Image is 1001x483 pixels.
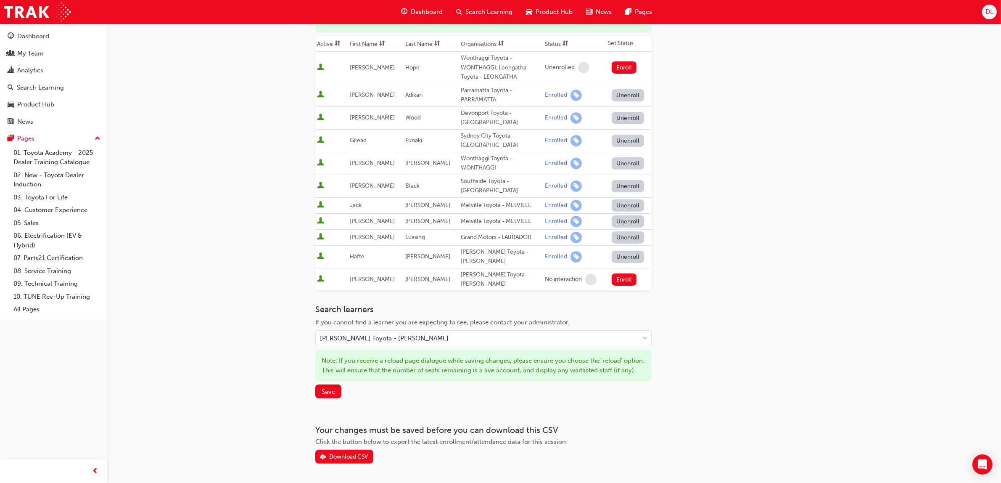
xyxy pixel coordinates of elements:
[536,7,573,17] span: Product Hub
[570,158,582,169] span: learningRecordVerb_ENROLL-icon
[570,216,582,227] span: learningRecordVerb_ENROLL-icon
[461,154,541,173] div: Wonthaggi Toyota - WONTHAGGI
[8,118,14,126] span: news-icon
[317,114,324,122] span: User is active
[317,91,324,99] span: User is active
[10,204,104,217] a: 04. Customer Experience
[8,33,14,40] span: guage-icon
[10,229,104,252] a: 06. Electrification (EV & Hybrid)
[618,3,659,21] a: pages-iconPages
[322,388,335,395] span: Save
[625,7,631,17] span: pages-icon
[10,265,104,278] a: 08. Service Training
[10,146,104,169] a: 01. Toyota Academy - 2025 Dealer Training Catalogue
[498,40,504,48] span: sorting-icon
[8,50,14,58] span: people-icon
[4,3,71,21] a: Trak
[545,137,567,145] div: Enrolled
[317,233,324,241] span: User is active
[635,7,652,17] span: Pages
[545,202,567,210] div: Enrolled
[612,61,637,74] button: Enroll
[612,180,644,192] button: Unenroll
[3,63,104,78] a: Analytics
[3,131,104,146] button: Pages
[461,217,541,226] div: Melville Toyota - MELVILLE
[405,234,425,241] span: Luasing
[405,202,450,209] span: [PERSON_NAME]
[586,7,592,17] span: news-icon
[461,201,541,210] div: Melville Toyota - MELVILLE
[350,91,395,98] span: [PERSON_NAME]
[350,137,367,144] span: Gilead
[612,199,644,212] button: Unenroll
[348,36,404,52] th: Toggle SortBy
[563,40,568,48] span: sorting-icon
[405,64,420,71] span: Hope
[3,80,104,96] a: Search Learning
[317,252,324,261] span: User is active
[545,91,567,99] div: Enrolled
[17,134,34,143] div: Pages
[350,182,395,189] span: [PERSON_NAME]
[461,53,541,82] div: Wonthaggi Toyota - WONTHAGGI, Leongatha Toyota - LEONGATHA
[545,234,567,241] div: Enrolled
[350,64,395,71] span: [PERSON_NAME]
[982,5,997,19] button: DL
[17,66,43,75] div: Analytics
[405,182,420,189] span: Black
[329,453,368,460] div: Download CSV
[570,200,582,211] span: learningRecordVerb_ENROLL-icon
[612,112,644,124] button: Unenroll
[3,114,104,130] a: News
[570,180,582,192] span: learningRecordVerb_ENROLL-icon
[3,97,104,112] a: Product Hub
[10,217,104,230] a: 05. Sales
[350,276,395,283] span: [PERSON_NAME]
[461,131,541,150] div: Sydney City Toyota - [GEOGRAPHIC_DATA]
[317,136,324,145] span: User is active
[612,157,644,170] button: Unenroll
[350,253,364,260] span: Hafte
[405,137,422,144] span: Funaki
[8,67,14,74] span: chart-icon
[10,277,104,290] a: 09. Technical Training
[461,109,541,127] div: Devonport Toyota - [GEOGRAPHIC_DATA]
[92,466,99,477] span: prev-icon
[10,290,104,303] a: 10. TUNE Rev-Up Training
[317,159,324,167] span: User is active
[315,305,652,314] h3: Search learners
[465,7,512,17] span: Search Learning
[545,253,567,261] div: Enrolled
[394,3,449,21] a: guage-iconDashboard
[570,135,582,146] span: learningRecordVerb_ENROLL-icon
[17,49,44,58] div: My Team
[526,7,532,17] span: car-icon
[17,32,49,41] div: Dashboard
[17,100,54,109] div: Product Hub
[320,334,449,343] div: [PERSON_NAME] Toyota - [PERSON_NAME]
[317,275,324,284] span: User is active
[10,169,104,191] a: 02. New - Toyota Dealer Induction
[545,276,582,284] div: No interaction
[985,7,993,17] span: DL
[405,253,450,260] span: [PERSON_NAME]
[315,350,652,381] div: Note: If you receive a reload page dialogue while saving changes, please ensure you choose the 'r...
[405,114,421,121] span: Wood
[3,27,104,131] button: DashboardMy TeamAnalyticsSearch LearningProduct HubNews
[612,251,644,263] button: Unenroll
[317,64,324,72] span: User is active
[315,385,341,398] button: Save
[317,217,324,226] span: User is active
[95,133,100,144] span: up-icon
[545,64,575,72] div: Unenrolled
[972,454,993,475] div: Open Intercom Messenger
[315,450,373,464] button: Download CSV
[17,83,64,93] div: Search Learning
[545,182,567,190] div: Enrolled
[320,454,326,461] span: download-icon
[401,7,407,17] span: guage-icon
[10,252,104,265] a: 07. Parts21 Certification
[405,218,450,225] span: [PERSON_NAME]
